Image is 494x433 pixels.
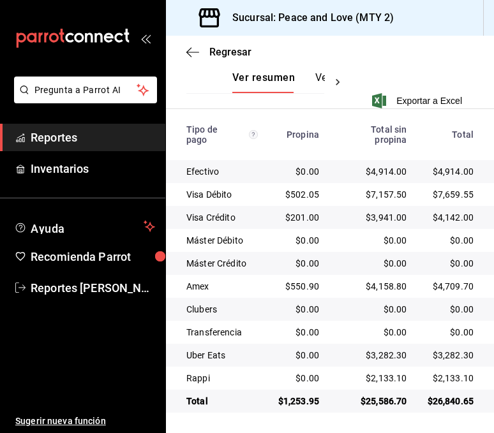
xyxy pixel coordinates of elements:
div: Clubers [186,303,258,316]
div: $0.00 [340,303,407,316]
span: Sugerir nueva función [15,415,155,428]
div: $2,133.10 [340,372,407,385]
div: Visa Débito [186,188,258,201]
div: $502.05 [278,188,319,201]
button: Regresar [186,46,251,58]
div: Transferencia [186,326,258,339]
span: Ayuda [31,219,138,234]
div: $0.00 [427,234,474,247]
div: Visa Crédito [186,211,258,224]
button: Exportar a Excel [375,93,462,108]
div: $3,282.30 [340,349,407,362]
div: $4,914.00 [340,165,407,178]
div: Máster Crédito [186,257,258,270]
div: Total [186,395,258,407]
div: $0.00 [278,165,319,178]
div: Máster Débito [186,234,258,247]
div: $0.00 [340,257,407,270]
div: $0.00 [278,257,319,270]
div: $550.90 [278,280,319,293]
button: Ver resumen [232,71,295,93]
div: Efectivo [186,165,258,178]
button: open_drawer_menu [140,33,151,43]
div: $0.00 [427,326,474,339]
div: Rappi [186,372,258,385]
div: navigation tabs [232,71,325,93]
div: $25,586.70 [340,395,407,407]
a: Pregunta a Parrot AI [9,92,157,106]
div: $7,157.50 [340,188,407,201]
div: Total sin propina [340,124,407,145]
div: $7,659.55 [427,188,474,201]
div: Propina [278,129,319,140]
span: Regresar [209,46,251,58]
div: $0.00 [340,234,407,247]
div: $0.00 [340,326,407,339]
div: $4,914.00 [427,165,474,178]
div: $0.00 [427,303,474,316]
span: Pregunta a Parrot AI [34,84,137,97]
div: $1,253.95 [278,395,319,407]
span: Reportes [31,129,155,146]
div: Amex [186,280,258,293]
button: Ver pagos [315,71,363,93]
svg: Los pagos realizados con Pay y otras terminales son montos brutos. [249,130,258,139]
div: $3,282.30 [427,349,474,362]
div: Tipo de pago [186,124,258,145]
span: Reportes [PERSON_NAME] [31,279,155,297]
button: Pregunta a Parrot AI [14,77,157,103]
div: $201.00 [278,211,319,224]
span: Recomienda Parrot [31,248,155,265]
h3: Sucursal: Peace and Love (MTY 2) [222,10,394,26]
div: $0.00 [278,372,319,385]
div: $4,158.80 [340,280,407,293]
div: $4,709.70 [427,280,474,293]
div: $4,142.00 [427,211,474,224]
div: $3,941.00 [340,211,407,224]
div: $0.00 [278,234,319,247]
div: $0.00 [278,326,319,339]
div: Uber Eats [186,349,258,362]
div: $2,133.10 [427,372,474,385]
div: $26,840.65 [427,395,474,407]
div: $0.00 [278,303,319,316]
div: Total [427,129,474,140]
div: $0.00 [278,349,319,362]
div: $0.00 [427,257,474,270]
span: Inventarios [31,160,155,177]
